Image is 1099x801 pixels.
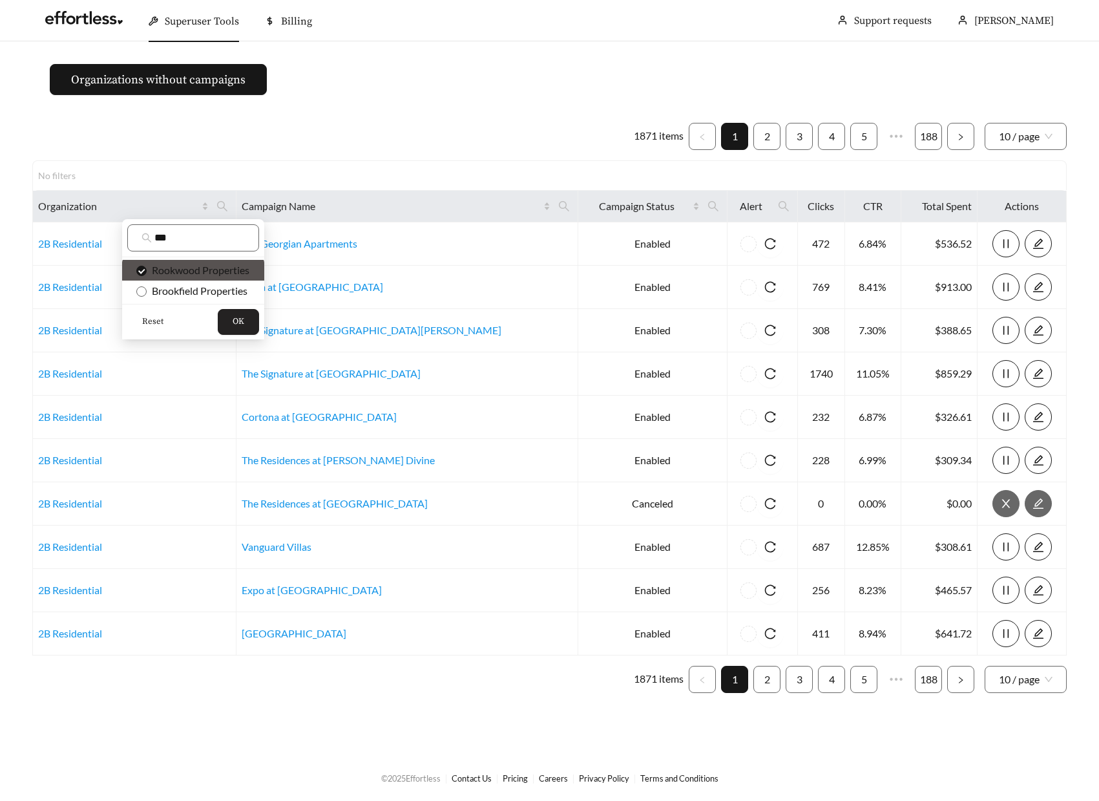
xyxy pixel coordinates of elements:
[218,309,259,335] button: OK
[854,14,932,27] a: Support requests
[233,315,244,328] span: OK
[553,196,575,217] span: search
[242,281,383,293] a: Plaza at [GEOGRAPHIC_DATA]
[883,666,910,693] li: Next 5 Pages
[757,620,784,647] button: reload
[901,439,978,482] td: $309.34
[916,667,941,692] a: 188
[38,454,102,466] a: 2B Residential
[634,666,684,693] li: 1871 items
[818,123,845,150] li: 4
[578,439,727,482] td: Enabled
[757,238,784,250] span: reload
[757,281,784,293] span: reload
[845,352,901,396] td: 11.05%
[1025,368,1051,379] span: edit
[1025,411,1051,423] span: edit
[992,230,1020,257] button: pause
[757,447,784,474] button: reload
[992,317,1020,344] button: pause
[1025,317,1052,344] button: edit
[578,266,727,309] td: Enabled
[883,123,910,150] span: •••
[845,309,901,352] td: 7.30%
[1025,541,1051,553] span: edit
[1025,367,1052,379] a: edit
[993,541,1019,553] span: pause
[845,439,901,482] td: 6.99%
[38,281,102,293] a: 2B Residential
[757,454,784,466] span: reload
[578,309,727,352] td: Enabled
[1025,238,1051,250] span: edit
[850,123,877,150] li: 5
[578,569,727,612] td: Enabled
[845,191,901,222] th: CTR
[851,667,877,692] a: 5
[141,233,152,243] span: search
[985,123,1067,150] div: Page Size
[901,352,978,396] td: $859.29
[242,584,382,596] a: Expo at [GEOGRAPHIC_DATA]
[818,666,845,693] li: 4
[999,123,1052,149] span: 10 / page
[851,123,877,149] a: 5
[38,497,102,509] a: 2B Residential
[901,396,978,439] td: $326.61
[733,198,770,214] span: Alert
[452,773,492,784] a: Contact Us
[757,273,784,301] button: reload
[702,196,724,217] span: search
[721,123,748,150] li: 1
[539,773,568,784] a: Careers
[757,490,784,517] button: reload
[242,324,501,336] a: The Signature at [GEOGRAPHIC_DATA][PERSON_NAME]
[689,123,716,150] li: Previous Page
[992,360,1020,387] button: pause
[978,191,1067,222] th: Actions
[798,612,845,656] td: 411
[707,200,719,212] span: search
[38,540,102,553] a: 2B Residential
[993,281,1019,293] span: pause
[722,667,748,692] a: 1
[1025,490,1052,517] button: edit
[993,368,1019,379] span: pause
[993,411,1019,423] span: pause
[147,284,247,297] span: Brookfield Properties
[211,196,233,217] span: search
[957,676,965,684] span: right
[845,396,901,439] td: 6.87%
[999,667,1052,692] span: 10 / page
[757,541,784,553] span: reload
[901,309,978,352] td: $388.65
[634,123,684,150] li: 1871 items
[721,666,748,693] li: 1
[71,71,246,89] span: Organizations without campaigns
[1025,454,1052,466] a: edit
[698,133,706,141] span: left
[798,526,845,569] td: 687
[578,396,727,439] td: Enabled
[38,324,102,336] a: 2B Residential
[947,123,974,150] button: right
[381,773,441,784] span: © 2025 Effortless
[1025,281,1052,293] a: edit
[786,667,812,692] a: 3
[281,15,312,28] span: Billing
[947,666,974,693] button: right
[242,237,357,250] a: The Georgian Apartments
[798,266,845,309] td: 769
[1025,324,1052,336] a: edit
[689,666,716,693] button: left
[1025,577,1052,604] button: edit
[798,569,845,612] td: 256
[915,666,942,693] li: 188
[753,666,780,693] li: 2
[901,191,978,222] th: Total Spent
[578,352,727,396] td: Enabled
[558,200,570,212] span: search
[957,133,965,141] span: right
[992,533,1020,561] button: pause
[242,198,541,214] span: Campaign Name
